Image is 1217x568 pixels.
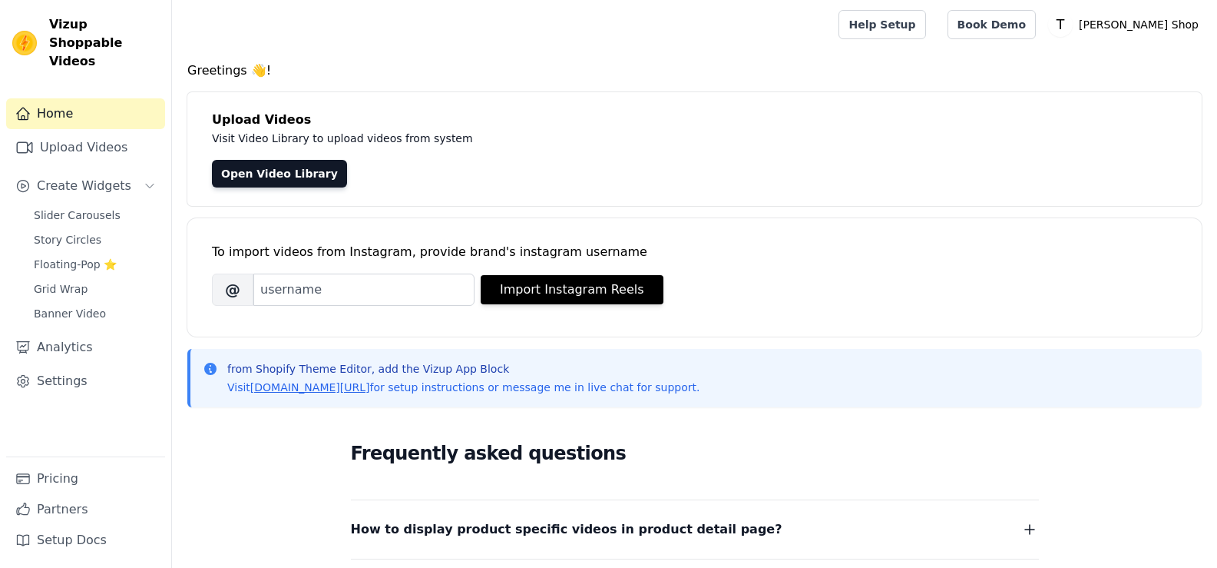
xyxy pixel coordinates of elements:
[6,332,165,363] a: Analytics
[25,303,165,324] a: Banner Video
[1056,17,1065,32] text: T
[187,61,1202,80] h4: Greetings 👋!
[481,275,663,304] button: Import Instagram Reels
[212,274,253,306] span: @
[34,232,101,247] span: Story Circles
[838,10,925,39] a: Help Setup
[212,111,1177,129] h4: Upload Videos
[227,361,699,377] p: from Shopify Theme Editor, add the Vizup App Block
[34,257,117,272] span: Floating-Pop ⭐
[947,10,1036,39] a: Book Demo
[6,132,165,163] a: Upload Videos
[49,15,159,71] span: Vizup Shoppable Videos
[25,278,165,300] a: Grid Wrap
[1048,11,1205,38] button: T [PERSON_NAME] Shop
[6,171,165,201] button: Create Widgets
[25,204,165,226] a: Slider Carousels
[6,463,165,494] a: Pricing
[6,494,165,525] a: Partners
[34,208,121,223] span: Slider Carousels
[25,229,165,251] a: Story Circles
[6,525,165,556] a: Setup Docs
[1073,11,1205,38] p: [PERSON_NAME] Shop
[212,243,1177,261] div: To import videos from Instagram, provide brand's instagram username
[351,438,1039,469] h2: Frequently asked questions
[37,177,131,195] span: Create Widgets
[212,160,347,188] a: Open Video Library
[34,281,88,297] span: Grid Wrap
[12,31,37,55] img: Vizup
[351,519,782,540] span: How to display product specific videos in product detail page?
[25,254,165,275] a: Floating-Pop ⭐
[6,366,165,397] a: Settings
[253,274,475,306] input: username
[212,129,900,148] p: Visit Video Library to upload videos from system
[34,306,106,321] span: Banner Video
[250,381,370,394] a: [DOMAIN_NAME][URL]
[227,380,699,395] p: Visit for setup instructions or message me in live chat for support.
[351,519,1039,540] button: How to display product specific videos in product detail page?
[6,98,165,129] a: Home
